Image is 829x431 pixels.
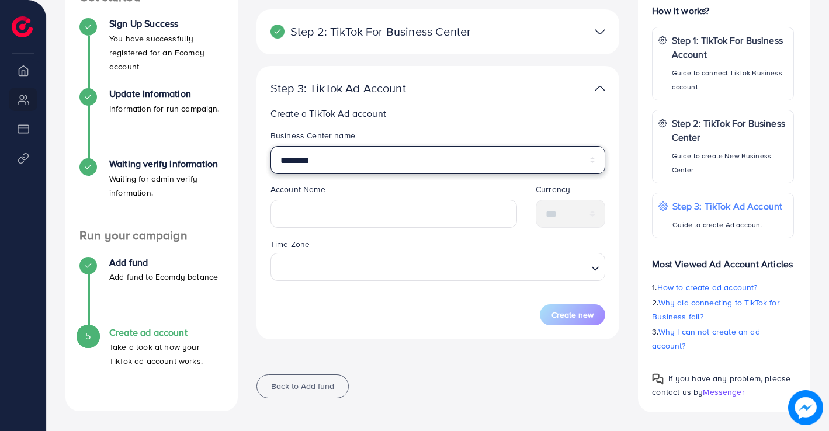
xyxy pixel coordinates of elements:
[652,326,760,352] span: Why I can not create an ad account?
[652,297,779,322] span: Why did connecting to TikTok for Business fail?
[672,149,788,177] p: Guide to create New Business Center
[652,4,794,18] p: How it works?
[652,280,794,294] p: 1.
[65,88,238,158] li: Update Information
[276,256,587,277] input: Search for option
[536,183,605,200] legend: Currency
[788,390,823,425] img: image
[672,33,788,61] p: Step 1: TikTok For Business Account
[270,130,606,146] legend: Business Center name
[270,81,488,95] p: Step 3: TikTok Ad Account
[109,88,220,99] h4: Update Information
[652,373,790,398] span: If you have any problem, please contact us by
[65,257,238,327] li: Add fund
[270,25,488,39] p: Step 2: TikTok For Business Center
[109,340,224,368] p: Take a look at how your TikTok ad account works.
[65,18,238,88] li: Sign Up Success
[270,183,517,200] legend: Account Name
[109,158,224,169] h4: Waiting verify information
[109,257,218,268] h4: Add fund
[256,374,349,398] button: Back to Add fund
[672,116,788,144] p: Step 2: TikTok For Business Center
[595,80,605,97] img: TikTok partner
[652,296,794,324] p: 2.
[109,172,224,200] p: Waiting for admin verify information.
[109,270,218,284] p: Add fund to Ecomdy balance
[270,106,606,120] p: Create a TikTok Ad account
[85,329,91,343] span: 5
[652,248,794,271] p: Most Viewed Ad Account Articles
[109,32,224,74] p: You have successfully registered for an Ecomdy account
[65,228,238,243] h4: Run your campaign
[270,238,310,250] label: Time Zone
[270,253,606,281] div: Search for option
[109,18,224,29] h4: Sign Up Success
[652,325,794,353] p: 3.
[652,373,664,385] img: Popup guide
[703,386,744,398] span: Messenger
[65,327,238,397] li: Create ad account
[540,304,605,325] button: Create new
[672,218,782,232] p: Guide to create Ad account
[672,199,782,213] p: Step 3: TikTok Ad Account
[657,281,758,293] span: How to create ad account?
[65,158,238,228] li: Waiting verify information
[551,309,594,321] span: Create new
[672,66,788,94] p: Guide to connect TikTok Business account
[595,23,605,40] img: TikTok partner
[271,380,334,392] span: Back to Add fund
[12,16,33,37] img: logo
[109,327,224,338] h4: Create ad account
[109,102,220,116] p: Information for run campaign.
